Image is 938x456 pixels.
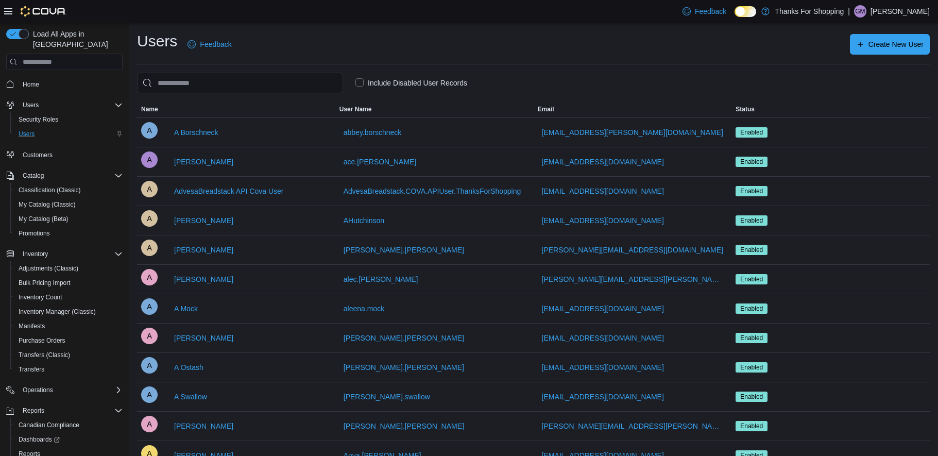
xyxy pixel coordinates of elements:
span: Create New User [868,39,924,49]
div: A [141,386,158,403]
button: Inventory Count [10,290,127,305]
span: Users [14,128,123,140]
span: A [147,298,152,315]
a: Home [19,78,43,91]
span: Enabled [736,274,768,284]
button: Reports [19,404,48,417]
span: User Name [339,105,372,113]
button: [EMAIL_ADDRESS][PERSON_NAME][DOMAIN_NAME] [538,122,727,143]
span: My Catalog (Beta) [19,215,69,223]
button: My Catalog (Beta) [10,212,127,226]
button: Bulk Pricing Import [10,276,127,290]
a: Feedback [678,1,730,22]
button: AdvesaBreadstack.COVA.APIUser.ThanksForShopping [339,181,525,201]
button: [PERSON_NAME].[PERSON_NAME] [339,240,468,260]
span: Catalog [19,170,123,182]
span: [PERSON_NAME][EMAIL_ADDRESS][PERSON_NAME][DOMAIN_NAME] [542,421,724,431]
button: aleena.mock [339,298,388,319]
span: [EMAIL_ADDRESS][DOMAIN_NAME] [542,362,664,373]
span: Email [538,105,554,113]
button: Create New User [850,34,930,55]
span: [EMAIL_ADDRESS][DOMAIN_NAME] [542,186,664,196]
button: Canadian Compliance [10,418,127,432]
span: [PERSON_NAME] [174,421,233,431]
span: Feedback [695,6,726,16]
span: A [147,328,152,344]
button: Catalog [19,170,48,182]
img: Cova [21,6,66,16]
span: [PERSON_NAME][EMAIL_ADDRESS][DOMAIN_NAME] [542,245,723,255]
span: [PERSON_NAME].[PERSON_NAME] [344,362,464,373]
button: Operations [19,384,57,396]
span: Inventory Count [14,291,123,303]
button: A Swallow [170,386,211,407]
a: Transfers (Classic) [14,349,74,361]
span: alec.[PERSON_NAME] [344,274,418,284]
button: A Mock [170,298,202,319]
button: [EMAIL_ADDRESS][DOMAIN_NAME] [538,357,668,378]
button: [PERSON_NAME].[PERSON_NAME] [339,416,468,436]
p: [PERSON_NAME] [871,5,930,18]
span: Operations [23,386,53,394]
button: alec.[PERSON_NAME] [339,269,422,290]
button: ace.[PERSON_NAME] [339,151,421,172]
span: Enabled [740,128,763,137]
span: Transfers [14,363,123,376]
span: Inventory Manager (Classic) [19,308,96,316]
span: Security Roles [14,113,123,126]
span: [PERSON_NAME][EMAIL_ADDRESS][PERSON_NAME][DOMAIN_NAME] [542,274,724,284]
div: A [141,122,158,139]
button: Catalog [2,168,127,183]
button: [EMAIL_ADDRESS][DOMAIN_NAME] [538,328,668,348]
button: [EMAIL_ADDRESS][DOMAIN_NAME] [538,298,668,319]
span: AHutchinson [344,215,384,226]
a: Dashboards [14,433,64,446]
span: Enabled [736,245,768,255]
a: Dashboards [10,432,127,447]
span: Enabled [736,157,768,167]
span: Enabled [740,187,763,196]
button: A Borschneck [170,122,223,143]
span: Enabled [736,215,768,226]
div: AdvesaBreadstack [141,181,158,197]
button: Promotions [10,226,127,241]
span: Inventory Count [19,293,62,301]
span: Enabled [736,421,768,431]
button: Transfers [10,362,127,377]
span: Enabled [736,362,768,373]
span: Adjustments (Classic) [19,264,78,273]
span: A Swallow [174,392,207,402]
span: Name [141,105,158,113]
span: Inventory [23,250,48,258]
button: [EMAIL_ADDRESS][DOMAIN_NAME] [538,210,668,231]
span: Enabled [740,245,763,255]
button: Adjustments (Classic) [10,261,127,276]
span: A [147,416,152,432]
button: [PERSON_NAME].swallow [339,386,434,407]
span: [PERSON_NAME] [174,333,233,343]
p: | [848,5,850,18]
button: abbey.borschneck [339,122,406,143]
span: Security Roles [19,115,58,124]
a: Canadian Compliance [14,419,83,431]
span: Users [23,101,39,109]
span: [PERSON_NAME] [174,274,233,284]
button: Operations [2,383,127,397]
div: A [141,357,158,374]
span: Status [736,105,755,113]
button: Purchase Orders [10,333,127,348]
span: Catalog [23,172,44,180]
span: Enabled [736,303,768,314]
span: Adjustments (Classic) [14,262,123,275]
span: ace.[PERSON_NAME] [344,157,417,167]
p: Thanks For Shopping [775,5,844,18]
a: Manifests [14,320,49,332]
span: AdvesaBreadstack API Cova User [174,186,283,196]
span: Classification (Classic) [19,186,81,194]
span: Bulk Pricing Import [19,279,71,287]
span: Customers [19,148,123,161]
button: Security Roles [10,112,127,127]
a: Classification (Classic) [14,184,85,196]
span: Enabled [736,333,768,343]
button: Inventory [19,248,52,260]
